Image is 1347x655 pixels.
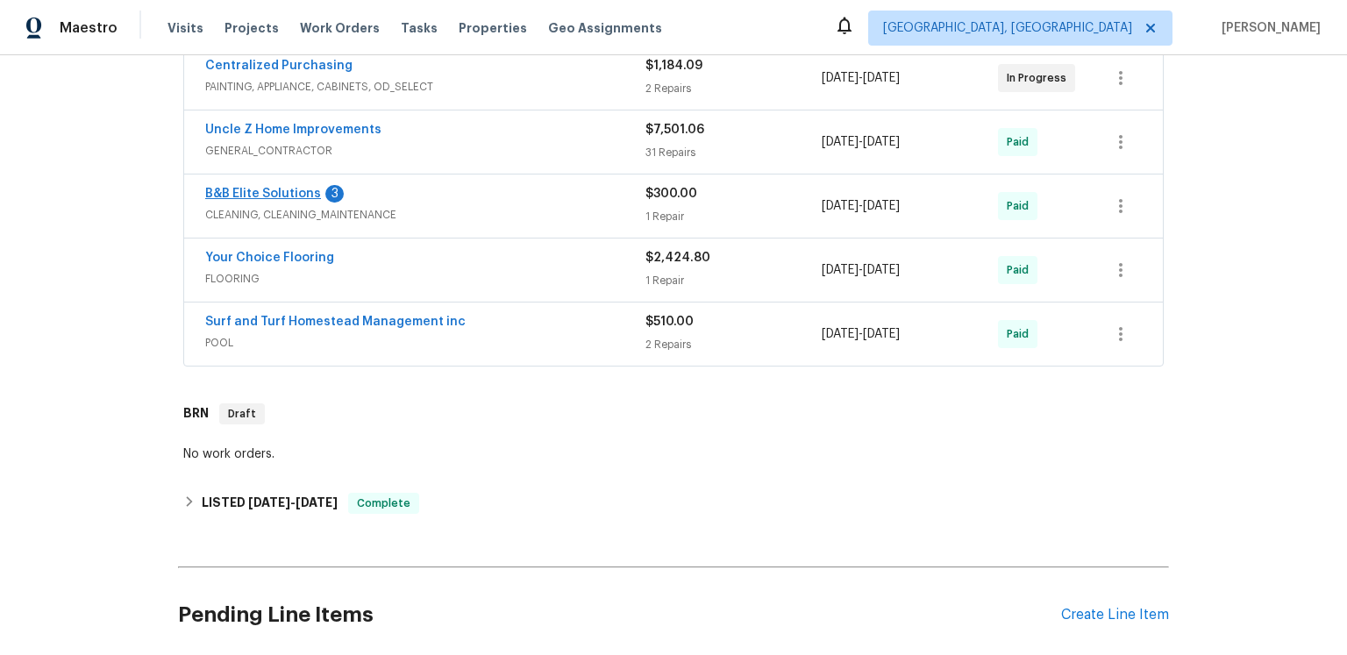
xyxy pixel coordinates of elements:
span: [DATE] [822,72,859,84]
span: - [822,261,900,279]
span: [DATE] [822,136,859,148]
span: Properties [459,19,527,37]
span: GENERAL_CONTRACTOR [205,142,645,160]
span: $2,424.80 [645,252,710,264]
span: $300.00 [645,188,697,200]
span: - [822,69,900,87]
span: [DATE] [822,328,859,340]
div: 1 Repair [645,208,822,225]
span: Paid [1007,261,1036,279]
span: $1,184.09 [645,60,702,72]
span: Paid [1007,133,1036,151]
span: $7,501.06 [645,124,704,136]
span: PAINTING, APPLIANCE, CABINETS, OD_SELECT [205,78,645,96]
div: 31 Repairs [645,144,822,161]
div: 1 Repair [645,272,822,289]
div: 2 Repairs [645,336,822,353]
span: - [822,197,900,215]
span: [DATE] [863,136,900,148]
div: 2 Repairs [645,80,822,97]
h6: BRN [183,403,209,424]
span: Tasks [401,22,438,34]
span: - [248,496,338,509]
span: Geo Assignments [548,19,662,37]
span: [DATE] [822,264,859,276]
div: LISTED [DATE]-[DATE]Complete [178,482,1169,524]
span: [DATE] [296,496,338,509]
span: Complete [350,495,417,512]
a: Centralized Purchasing [205,60,353,72]
span: $510.00 [645,316,694,328]
span: [DATE] [822,200,859,212]
div: BRN Draft [178,386,1169,442]
div: Create Line Item [1061,607,1169,623]
span: - [822,133,900,151]
span: Work Orders [300,19,380,37]
h6: LISTED [202,493,338,514]
span: Paid [1007,325,1036,343]
span: Paid [1007,197,1036,215]
div: No work orders. [183,445,1164,463]
span: Draft [221,405,263,423]
span: - [822,325,900,343]
span: [PERSON_NAME] [1215,19,1321,37]
div: 3 [325,185,344,203]
span: CLEANING, CLEANING_MAINTENANCE [205,206,645,224]
a: Your Choice Flooring [205,252,334,264]
span: Maestro [60,19,118,37]
span: [GEOGRAPHIC_DATA], [GEOGRAPHIC_DATA] [883,19,1132,37]
a: Uncle Z Home Improvements [205,124,381,136]
span: [DATE] [863,264,900,276]
span: POOL [205,334,645,352]
span: [DATE] [248,496,290,509]
span: [DATE] [863,200,900,212]
span: FLOORING [205,270,645,288]
span: Projects [224,19,279,37]
span: Visits [167,19,203,37]
span: [DATE] [863,328,900,340]
a: B&B Elite Solutions [205,188,321,200]
a: Surf and Turf Homestead Management inc [205,316,466,328]
span: [DATE] [863,72,900,84]
span: In Progress [1007,69,1073,87]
